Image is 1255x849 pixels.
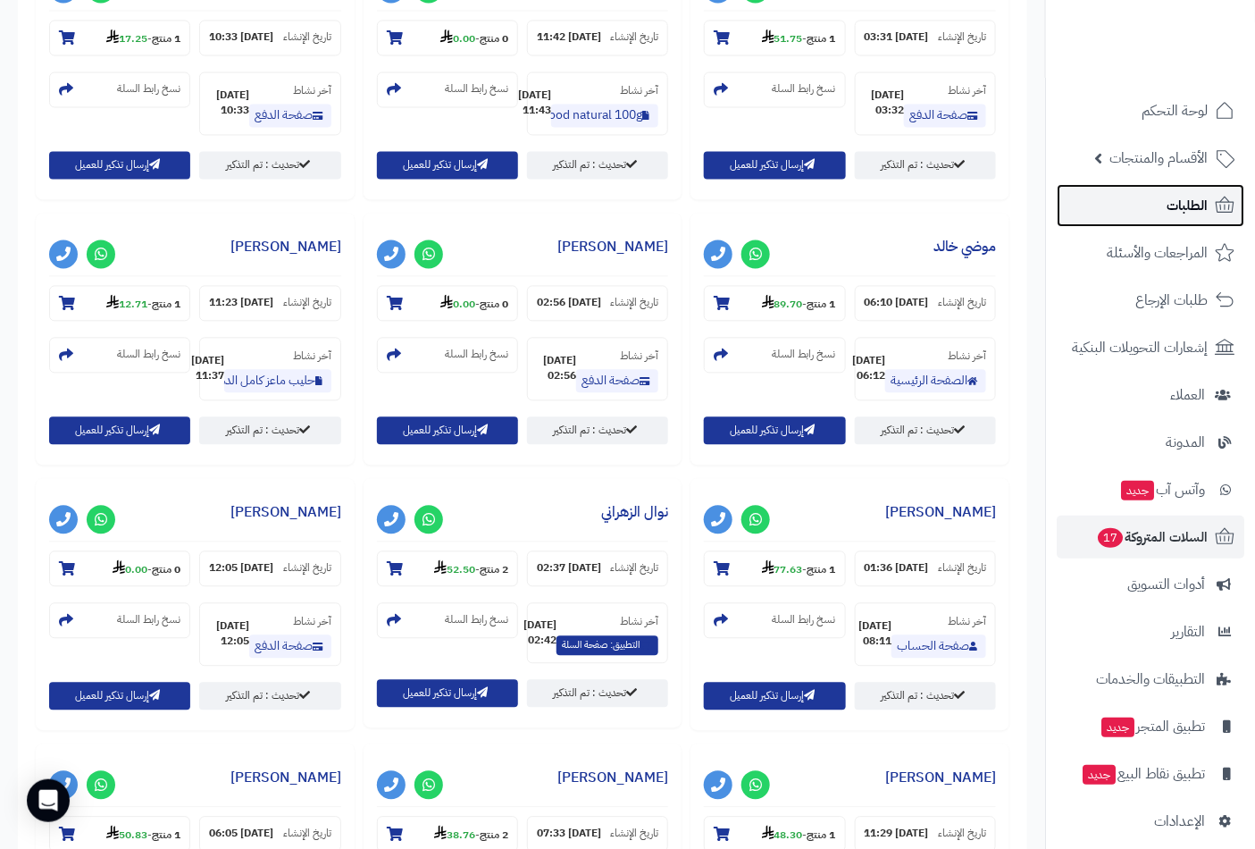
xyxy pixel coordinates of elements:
section: 0 منتج-0.00 [377,286,518,322]
a: [PERSON_NAME] [230,768,341,789]
strong: 0.00 [440,297,475,313]
strong: 77.63 [762,562,803,578]
small: آخر نشاط [620,83,658,99]
strong: [DATE] 11:42 [537,30,601,46]
button: إرسال تذكير للعميل [704,417,845,445]
strong: 89.70 [762,297,803,313]
strong: 1 منتج [152,31,180,47]
strong: [DATE] 08:11 [858,619,891,650]
section: نسخ رابط السلة [49,338,190,374]
span: تطبيق نقاط البيع [1081,761,1205,786]
span: إشعارات التحويلات البنكية [1072,335,1208,360]
strong: 38.76 [434,828,475,844]
a: [PERSON_NAME] [557,768,668,789]
span: تطبيق المتجر [1100,714,1205,739]
section: 1 منتج-89.70 [704,286,845,322]
a: أدوات التسويق [1057,563,1244,606]
a: نوال الزهراني [601,502,668,524]
img: logo-2.png [1134,50,1238,88]
span: 17 [1098,528,1123,548]
a: إشعارات التحويلات البنكية [1057,326,1244,369]
span: التطبيقات والخدمات [1096,667,1205,692]
strong: [DATE] 03:32 [865,88,904,119]
small: - [106,29,180,47]
small: - [762,29,836,47]
small: تاريخ الإنشاء [610,827,658,842]
span: جديد [1083,765,1116,785]
strong: [DATE] 02:56 [537,354,576,384]
small: - [434,560,508,578]
span: الأقسام والمنتجات [1109,146,1208,171]
a: وآتس آبجديد [1057,468,1244,511]
small: تاريخ الإنشاء [283,30,331,46]
small: تاريخ الإنشاء [283,296,331,311]
span: المراجعات والأسئلة [1107,240,1208,265]
small: تاريخ الإنشاء [610,30,658,46]
strong: [DATE] 10:33 [209,88,248,119]
strong: [DATE] 11:29 [865,827,929,842]
strong: 52.50 [434,562,475,578]
small: آخر نشاط [620,349,658,365]
strong: [DATE] 11:43 [518,88,551,119]
small: - [113,560,180,578]
button: إرسال تذكير للعميل [49,417,190,445]
small: تاريخ الإنشاء [283,561,331,576]
a: الإعدادات [1057,800,1244,843]
section: نسخ رابط السلة [377,603,518,639]
strong: 50.83 [106,828,147,844]
a: تحديث : تم التذكير [855,152,996,180]
small: آخر نشاط [293,349,331,365]
section: نسخ رابط السلة [704,338,845,374]
section: نسخ رابط السلة [49,72,190,108]
strong: [DATE] 02:37 [537,561,601,576]
strong: 51.75 [762,31,803,47]
strong: 0 منتج [480,31,508,47]
a: العملاء [1057,374,1244,416]
small: نسخ رابط السلة [773,613,836,628]
button: إرسال تذكير للعميل [49,152,190,180]
strong: 0 منتج [480,297,508,313]
strong: [DATE] 12:05 [209,561,273,576]
section: 2 منتج-52.50 [377,551,518,587]
section: 0 منتج-0.00 [377,21,518,56]
a: صفحة الدفع [249,635,331,659]
a: السلات المتروكة17 [1057,516,1244,559]
span: جديد [1121,481,1154,500]
a: التقارير [1057,610,1244,653]
a: الصفحة الرئيسية [885,370,986,393]
small: آخر نشاط [948,614,986,630]
strong: [DATE] 11:37 [191,354,224,384]
a: صفحة الحساب [891,635,986,659]
a: تحديث : تم التذكير [527,680,668,708]
span: العملاء [1170,382,1205,408]
span: السلات المتروكة [1096,525,1208,550]
strong: [DATE] 06:12 [852,354,885,384]
strong: [DATE] 02:42 [523,618,556,649]
small: تاريخ الإنشاء [610,561,658,576]
span: التقارير [1171,619,1205,644]
section: نسخ رابط السلة [49,603,190,639]
strong: 1 منتج [807,828,836,844]
a: [PERSON_NAME] [230,237,341,258]
a: المراجعات والأسئلة [1057,231,1244,274]
small: آخر نشاط [293,614,331,630]
small: تاريخ الإنشاء [938,561,986,576]
a: [PERSON_NAME] [885,502,996,524]
section: نسخ رابط السلة [377,72,518,108]
strong: [DATE] 10:33 [209,30,273,46]
small: نسخ رابط السلة [445,348,508,363]
button: إرسال تذكير للعميل [377,417,518,445]
span: طلبات الإرجاع [1135,288,1208,313]
strong: 2 منتج [480,562,508,578]
a: تحديث : تم التذكير [199,152,340,180]
section: 1 منتج-77.63 [704,551,845,587]
button: إرسال تذكير للعميل [704,152,845,180]
span: أدوات التسويق [1127,572,1205,597]
a: تحديث : تم التذكير [199,683,340,710]
strong: [DATE] 11:23 [209,296,273,311]
strong: 17.25 [106,31,147,47]
small: تاريخ الإنشاء [938,30,986,46]
strong: [DATE] 06:05 [209,827,273,842]
small: تاريخ الإنشاء [938,296,986,311]
a: تحديث : تم التذكير [855,417,996,445]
